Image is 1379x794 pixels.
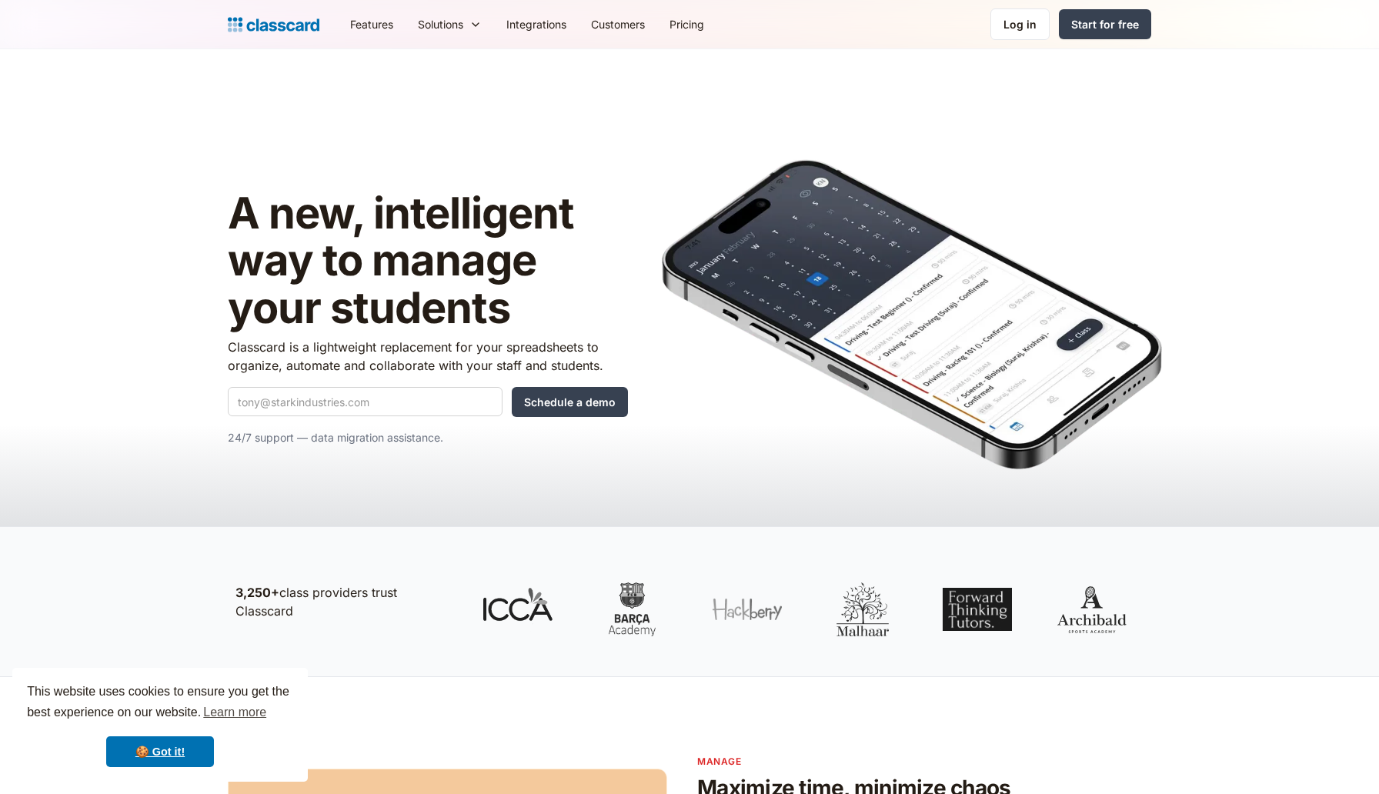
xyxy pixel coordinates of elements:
[338,7,406,42] a: Features
[1071,16,1139,32] div: Start for free
[228,190,628,332] h1: A new, intelligent way to manage your students
[228,387,628,417] form: Quick Demo Form
[201,701,269,724] a: learn more about cookies
[1059,9,1151,39] a: Start for free
[235,585,279,600] strong: 3,250+
[228,429,628,447] p: 24/7 support — data migration assistance.
[697,754,1151,769] p: Manage
[228,14,319,35] a: Logo
[228,387,503,416] input: tony@starkindustries.com
[235,583,451,620] p: class providers trust Classcard
[12,668,308,782] div: cookieconsent
[512,387,628,417] input: Schedule a demo
[990,8,1050,40] a: Log in
[406,7,494,42] div: Solutions
[494,7,579,42] a: Integrations
[418,16,463,32] div: Solutions
[27,682,293,724] span: This website uses cookies to ensure you get the best experience on our website.
[657,7,716,42] a: Pricing
[1003,16,1037,32] div: Log in
[228,338,628,375] p: Classcard is a lightweight replacement for your spreadsheets to organize, automate and collaborat...
[579,7,657,42] a: Customers
[106,736,214,767] a: dismiss cookie message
